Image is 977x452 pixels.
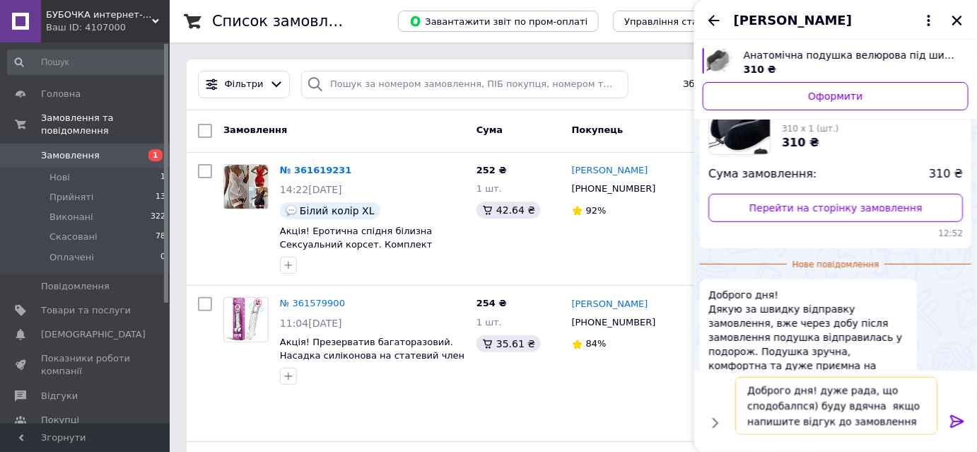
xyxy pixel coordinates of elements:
span: Покупець [572,124,624,135]
a: [PERSON_NAME] [572,164,648,178]
span: Прийняті [49,191,93,204]
span: 1 [148,149,163,161]
span: 1 шт. [476,183,502,194]
span: Анатомічна подушка велюрова під шию з ефектом меморі для подорожей. Сірий колір [744,48,957,62]
img: :speech_balloon: [286,205,297,216]
a: Оформити [703,82,969,110]
img: Фото товару [224,165,268,209]
div: Ваш ID: 4107000 [46,21,170,34]
span: Сума замовлення: [708,166,817,182]
span: 14:22[DATE] [280,184,342,195]
span: 254 ₴ [476,298,507,308]
button: Завантажити звіт по пром-оплаті [398,11,599,32]
span: 13 [156,191,165,204]
span: Нове повідомлення [787,259,885,271]
span: Повідомлення [41,280,110,293]
span: Фільтри [225,78,264,91]
a: Фото товару [223,164,269,209]
input: Пошук [7,50,167,75]
h1: Список замовлень [212,13,356,30]
span: 1 [160,171,165,184]
a: Акція! Презерватив багаторазовий. Насадка силіконова на статевий член із вібрацією й кільцем для ... [280,337,464,387]
input: Пошук за номером замовлення, ПІБ покупця, номером телефону, Email, номером накладної [301,71,628,98]
textarea: Доброго дня! дуже рада, що сподобалпся) буду вдячна якщо напишите відгук до замовлення [735,377,937,435]
span: 322 [151,211,165,224]
div: [PHONE_NUMBER] [569,180,659,198]
img: 6726421196_w160_h160_podushka-bublik-velyurova-z.jpg [709,93,770,154]
span: Cума [476,124,503,135]
span: [DEMOGRAPHIC_DATA] [41,328,146,341]
span: 0 [160,251,165,264]
span: 310 ₴ [744,64,776,75]
span: Замовлення [41,149,100,162]
span: Покупці [41,414,79,427]
span: Скасовані [49,231,98,243]
span: 92% [586,205,607,216]
a: № 361619231 [280,165,352,175]
span: Збережені фільтри: [684,78,780,91]
button: [PERSON_NAME] [734,11,937,30]
span: Управління статусами [624,16,732,27]
span: Виконані [49,211,93,224]
span: Білий колір XL [300,205,375,216]
span: Оплачені [49,251,94,264]
span: [PERSON_NAME] [734,11,852,30]
span: 84% [586,338,607,349]
span: 310 x 1 (шт.) [782,124,838,134]
img: Фото товару [226,298,267,342]
a: Фото товару [223,297,269,342]
span: Замовлення та повідомлення [41,112,170,137]
a: [PERSON_NAME] [572,298,648,311]
a: № 361579900 [280,298,345,308]
span: Доброго дня! Дякую за швидку відправку замовлення, вже через добу після замовлення подушка відпра... [708,288,908,401]
span: Завантажити звіт по пром-оплаті [409,15,587,28]
button: Закрити [949,12,966,29]
span: Замовлення [223,124,287,135]
span: 1 шт. [476,317,502,328]
button: Показати кнопки [706,414,724,432]
div: [PHONE_NUMBER] [569,313,659,332]
span: БУБОЧКА интернет-магазин [46,8,152,21]
span: 252 ₴ [476,165,507,175]
span: 12:52 12.09.2025 [708,228,963,240]
img: 6726351417_w700_h500_anatomicheskaya-podushka-velyurovaya.jpg [707,48,732,74]
span: 78 [156,231,165,243]
span: Показники роботи компанії [41,352,131,378]
a: Перейти на сторінку замовлення [708,194,963,222]
span: 11:04[DATE] [280,318,342,329]
span: Відгуки [41,390,78,402]
span: 310 ₴ [929,166,963,182]
a: Акція! Еротична спідня білизна Сексуальний корсет. Комплект спідньої білизни. Пеньюар колір чорний [280,226,437,276]
span: Товари та послуги [41,304,131,317]
div: 35.61 ₴ [476,335,541,352]
button: Управління статусами [613,11,744,32]
button: Назад [706,12,722,29]
a: Переглянути товар [703,48,969,76]
span: Нові [49,171,70,184]
div: 42.64 ₴ [476,202,541,219]
span: 310 ₴ [782,136,819,149]
span: Головна [41,88,81,100]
